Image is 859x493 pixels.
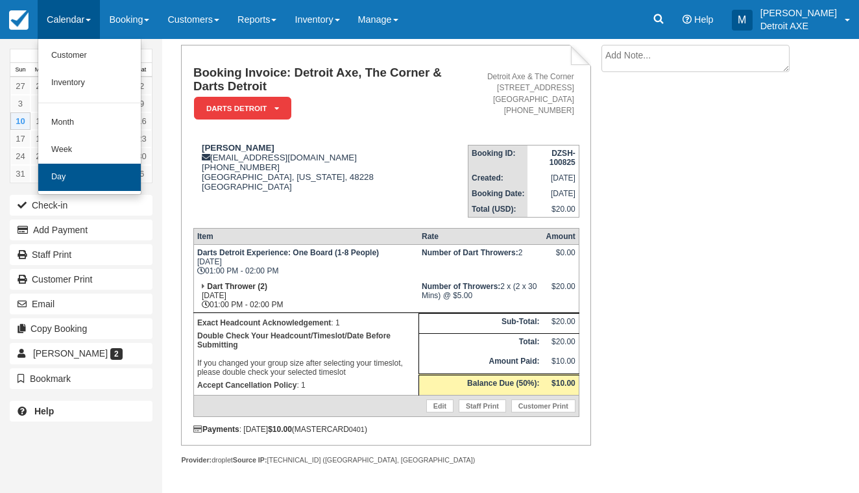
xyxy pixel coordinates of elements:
a: 25 [30,147,51,165]
div: droplet [TECHNICAL_ID] ([GEOGRAPHIC_DATA], [GEOGRAPHIC_DATA]) [181,455,591,465]
a: Edit [426,399,454,412]
a: 31 [10,165,30,183]
a: 27 [10,77,30,95]
th: Sat [132,63,152,77]
td: [DATE] [527,170,579,186]
td: [DATE] [527,186,579,201]
strong: Number of Dart Throwers [422,248,518,257]
td: [DATE] 01:00 PM - 02:00 PM [193,244,418,279]
strong: Source IP: [233,456,267,464]
td: 2 x (2 x 30 Mins) @ $5.00 [418,279,542,313]
a: 28 [30,77,51,95]
em: Darts Detroit [194,97,291,120]
div: : [DATE] (MASTERCARD ) [193,425,579,434]
strong: Number of Throwers [422,282,500,291]
ul: Calendar [38,39,141,195]
th: Total: [418,334,542,354]
span: 2 [110,348,123,360]
strong: Darts Detroit Experience: One Board (1-8 People) [197,248,379,257]
a: 18 [30,130,51,147]
th: Booking ID: [468,145,528,170]
a: 10 [10,112,30,130]
i: Help [683,15,692,24]
div: $0.00 [546,248,575,268]
td: $20.00 [542,334,579,354]
a: Customer Print [511,399,575,412]
a: Day [38,164,141,191]
th: Balance Due (50%): [418,374,542,395]
strong: Provider: [181,456,212,464]
a: Help [10,401,152,422]
h1: Booking Invoice: Detroit Axe, The Corner & Darts Detroit [193,66,468,93]
a: 2 [132,77,152,95]
td: $10.00 [542,353,579,374]
strong: Exact Headcount Acknowledgement [197,318,331,327]
th: Sun [10,63,30,77]
p: If you changed your group size after selecting your timeslot, please double check your selected t... [197,329,415,379]
a: 17 [10,130,30,147]
th: Total (USD): [468,201,528,218]
a: [PERSON_NAME] 2 [10,343,152,364]
button: Email [10,294,152,314]
td: 2 [418,244,542,279]
div: $20.00 [546,282,575,301]
div: [EMAIL_ADDRESS][DOMAIN_NAME] [PHONE_NUMBER] [GEOGRAPHIC_DATA], [US_STATE], 48228 [GEOGRAPHIC_DATA] [193,143,468,208]
a: 1 [30,165,51,183]
button: Copy Booking [10,318,152,339]
a: 11 [30,112,51,130]
a: Month [38,109,141,136]
strong: Dart Thrower (2) [207,282,267,291]
a: 23 [132,130,152,147]
img: checkfront-main-nav-mini-logo.png [9,10,29,30]
strong: Payments [193,425,239,434]
a: Inventory [38,70,141,97]
a: 16 [132,112,152,130]
a: 9 [132,95,152,112]
td: [DATE] 01:00 PM - 02:00 PM [193,279,418,313]
p: : 1 [197,316,415,329]
th: Booking Date: [468,186,528,201]
a: Darts Detroit [193,96,287,120]
a: 3 [10,95,30,112]
th: Amount Paid: [418,353,542,374]
strong: $10.00 [268,425,292,434]
a: 24 [10,147,30,165]
a: Staff Print [459,399,506,412]
td: $20.00 [542,314,579,334]
p: [PERSON_NAME] [760,6,837,19]
span: Help [694,14,714,25]
small: 0401 [349,425,365,433]
th: Amount [542,228,579,244]
address: Detroit Axe & The Corner [STREET_ADDRESS] [GEOGRAPHIC_DATA] [PHONE_NUMBER] [473,71,574,116]
a: Week [38,136,141,164]
th: Mon [30,63,51,77]
strong: $10.00 [551,379,575,388]
b: Double Check Your Headcount/Timeslot/Date Before Submitting [197,331,391,349]
strong: [PERSON_NAME] [202,143,274,153]
td: $20.00 [527,201,579,218]
th: Item [193,228,418,244]
strong: Accept Cancellation Policy [197,381,296,390]
th: Created: [468,170,528,186]
span: [PERSON_NAME] [33,348,108,359]
a: 4 [30,95,51,112]
th: Sub-Total: [418,314,542,334]
button: Add Payment [10,220,152,240]
b: Help [34,406,54,416]
p: : 1 [197,379,415,392]
a: Customer Print [10,269,152,290]
strong: DZSH-100825 [550,149,575,167]
button: Bookmark [10,368,152,389]
button: Check-in [10,195,152,216]
th: Rate [418,228,542,244]
a: 6 [132,165,152,183]
p: Detroit AXE [760,19,837,32]
div: M [732,10,753,31]
a: Staff Print [10,244,152,265]
a: Customer [38,42,141,70]
a: 30 [132,147,152,165]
